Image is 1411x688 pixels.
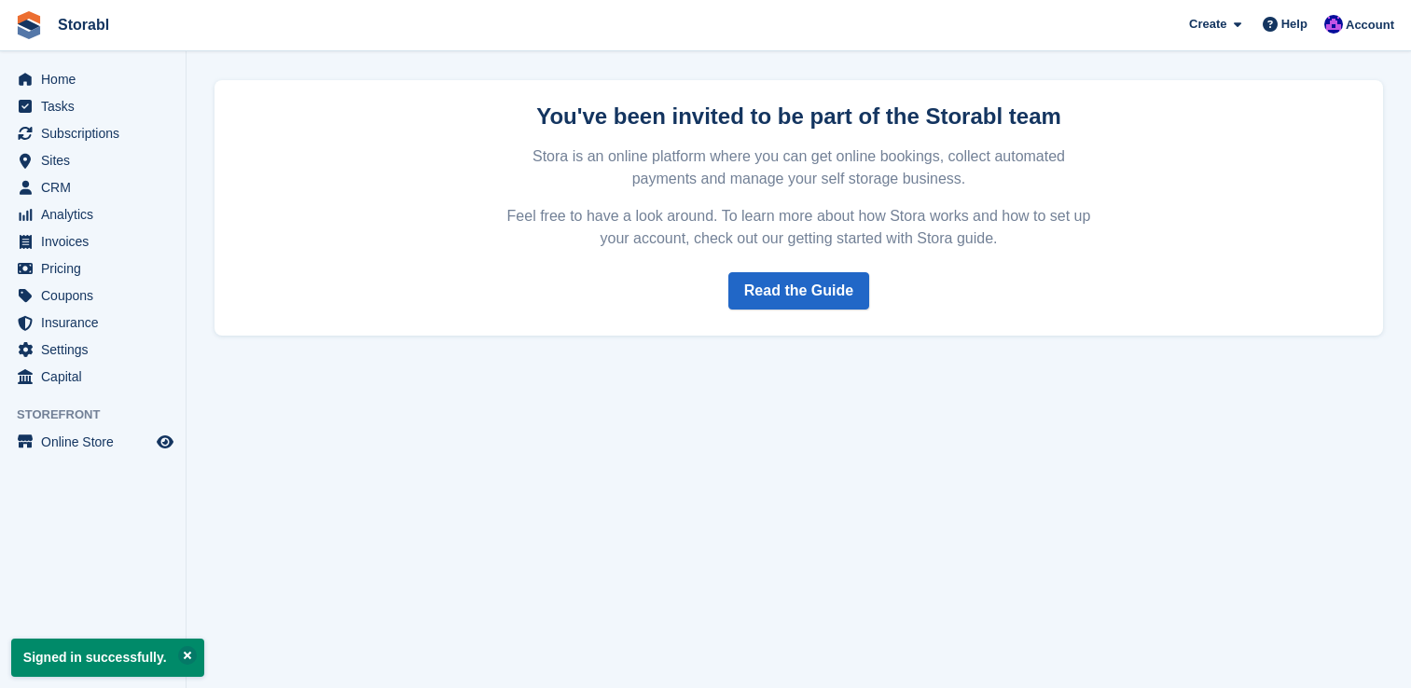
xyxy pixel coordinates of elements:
[505,145,1094,190] p: Stora is an online platform where you can get online bookings, collect automated payments and man...
[9,120,176,146] a: menu
[41,310,153,336] span: Insurance
[41,174,153,200] span: CRM
[9,310,176,336] a: menu
[41,282,153,309] span: Coupons
[50,9,117,40] a: Storabl
[41,201,153,227] span: Analytics
[41,364,153,390] span: Capital
[17,406,186,424] span: Storefront
[9,282,176,309] a: menu
[9,364,176,390] a: menu
[9,93,176,119] a: menu
[41,66,153,92] span: Home
[154,431,176,453] a: Preview store
[41,120,153,146] span: Subscriptions
[9,255,176,282] a: menu
[41,147,153,173] span: Sites
[1346,16,1394,34] span: Account
[1324,15,1343,34] img: Bailey Hunt
[9,228,176,255] a: menu
[1281,15,1307,34] span: Help
[41,228,153,255] span: Invoices
[41,93,153,119] span: Tasks
[11,639,204,677] p: Signed in successfully.
[9,201,176,227] a: menu
[9,429,176,455] a: menu
[1189,15,1226,34] span: Create
[728,272,869,310] a: Read the Guide
[9,66,176,92] a: menu
[41,255,153,282] span: Pricing
[9,147,176,173] a: menu
[505,205,1094,250] p: Feel free to have a look around. To learn more about how Stora works and how to set up your accou...
[9,337,176,363] a: menu
[536,103,1061,129] strong: You've been invited to be part of the Storabl team
[15,11,43,39] img: stora-icon-8386f47178a22dfd0bd8f6a31ec36ba5ce8667c1dd55bd0f319d3a0aa187defe.svg
[9,174,176,200] a: menu
[41,429,153,455] span: Online Store
[41,337,153,363] span: Settings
